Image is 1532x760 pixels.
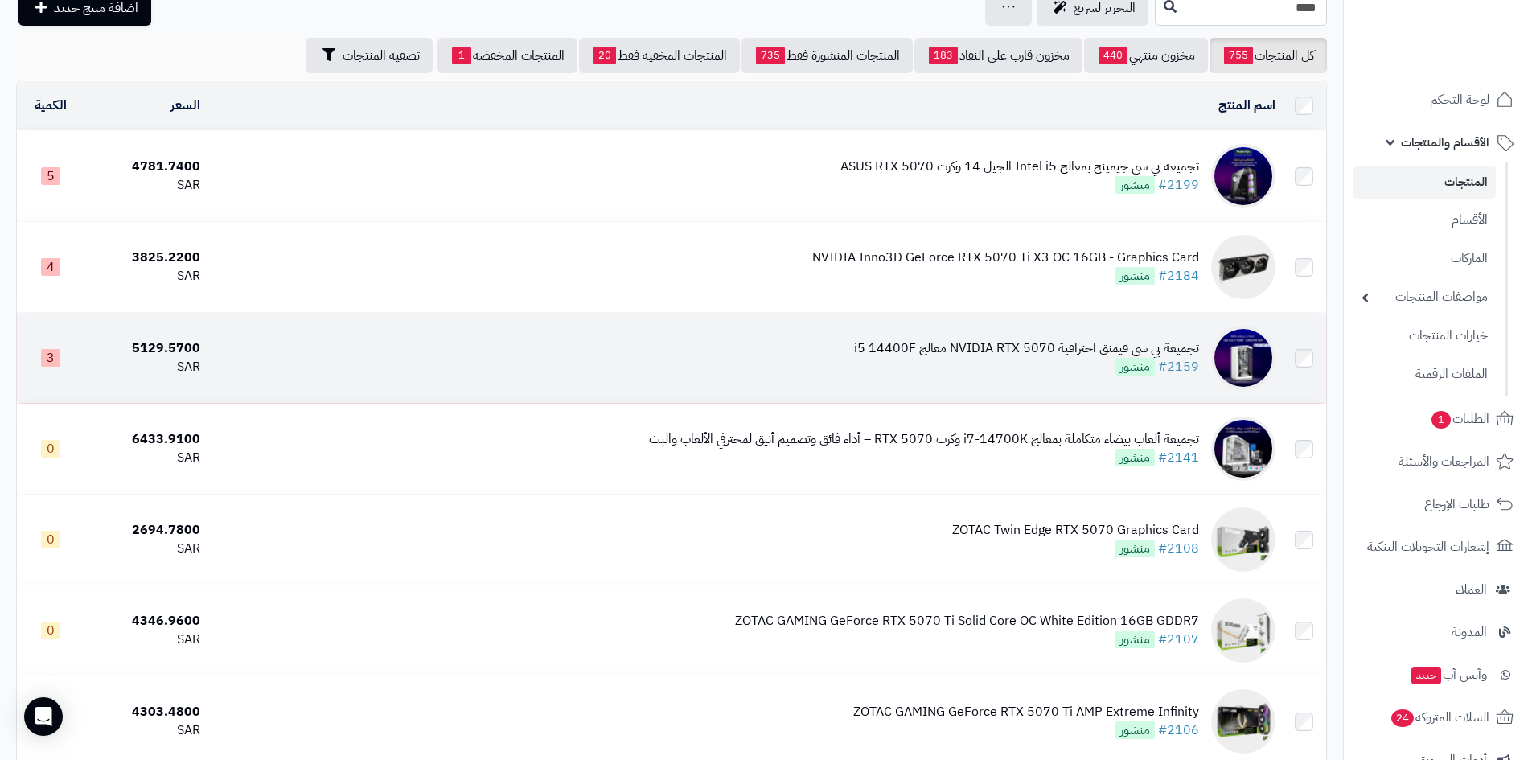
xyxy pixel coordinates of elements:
[1211,326,1275,390] img: تجميعة بي سي قيمنق احترافية NVIDIA RTX 5070 معالج i5 14400F
[1218,96,1275,115] a: اسم المنتج
[812,249,1199,267] div: NVIDIA Inno3D GeForce RTX 5070 Ti X3 OC 16GB - Graphics Card
[343,46,420,65] span: تصفية المنتجات
[840,158,1199,176] div: تجميعة بي سي جيمينج بمعالج Intel i5 الجيل 14 وكرت ASUS RTX 5070
[1353,570,1522,609] a: العملاء
[91,721,200,740] div: SAR
[1224,47,1253,64] span: 755
[593,47,616,64] span: 20
[1210,38,1327,73] a: كل المنتجات755
[35,96,67,115] a: الكمية
[306,38,433,73] button: تصفية المنتجات
[1211,598,1275,663] img: ZOTAC GAMING GeForce RTX 5070 Ti Solid Core OC White Edition 16GB GDDR7
[91,176,200,195] div: SAR
[952,521,1199,540] div: ZOTAC Twin Edge RTX 5070 Graphics Card
[1353,613,1522,651] a: المدونة
[1211,235,1275,299] img: NVIDIA Inno3D GeForce RTX 5070 Ti X3 OC 16GB - Graphics Card
[1411,667,1441,684] span: جديد
[41,440,60,458] span: 0
[41,349,60,367] span: 3
[853,703,1199,721] div: ZOTAC GAMING GeForce RTX 5070 Ti AMP Extreme Infinity
[1353,485,1522,524] a: طلبات الإرجاع
[735,612,1199,631] div: ZOTAC GAMING GeForce RTX 5070 Ti Solid Core OC White Edition 16GB GDDR7
[91,540,200,558] div: SAR
[1115,540,1155,557] span: منشور
[579,38,740,73] a: المنتجات المخفية فقط20
[1353,698,1522,737] a: السلات المتروكة24
[91,267,200,286] div: SAR
[1211,417,1275,481] img: تجميعة ألعاب بيضاء متكاملة بمعالج i7-14700K وكرت RTX 5070 – أداء فائق وتصميم أنيق لمحترفي الألعاب...
[1115,267,1155,285] span: منشور
[1353,528,1522,566] a: إشعارات التحويلات البنكية
[1158,266,1199,286] a: #2184
[1431,410,1452,429] span: 1
[91,158,200,176] div: 4781.7400
[1353,318,1496,353] a: خيارات المنتجات
[1115,358,1155,376] span: منشور
[1353,655,1522,694] a: وآتس آبجديد
[1353,357,1496,392] a: الملفات الرقمية
[41,622,60,639] span: 0
[1353,442,1522,481] a: المراجعات والأسئلة
[91,521,200,540] div: 2694.7800
[24,697,63,736] div: Open Intercom Messenger
[91,358,200,376] div: SAR
[91,339,200,358] div: 5129.5700
[1158,721,1199,740] a: #2106
[91,631,200,649] div: SAR
[1430,408,1489,430] span: الطلبات
[1353,280,1496,314] a: مواصفات المنتجات
[170,96,200,115] a: السعر
[91,449,200,467] div: SAR
[1424,493,1489,516] span: طلبات الإرجاع
[1158,175,1199,195] a: #2199
[1452,621,1487,643] span: المدونة
[1353,203,1496,237] a: الأقسام
[649,430,1199,449] div: تجميعة ألعاب بيضاء متكاملة بمعالج i7-14700K وكرت RTX 5070 – أداء فائق وتصميم أنيق لمحترفي الألعاب...
[41,531,60,548] span: 0
[1410,663,1487,686] span: وآتس آب
[854,339,1199,358] div: تجميعة بي سي قيمنق احترافية NVIDIA RTX 5070 معالج i5 14400F
[1084,38,1208,73] a: مخزون منتهي440
[1430,88,1489,111] span: لوحة التحكم
[1158,357,1199,376] a: #2159
[1158,630,1199,649] a: #2107
[1401,131,1489,154] span: الأقسام والمنتجات
[437,38,577,73] a: المنتجات المخفضة1
[1158,539,1199,558] a: #2108
[91,430,200,449] div: 6433.9100
[1353,166,1496,199] a: المنتجات
[1353,400,1522,438] a: الطلبات1
[1211,507,1275,572] img: ZOTAC Twin Edge RTX 5070 Graphics Card
[1211,689,1275,754] img: ZOTAC GAMING GeForce RTX 5070 Ti AMP Extreme Infinity
[1399,450,1489,473] span: المراجعات والأسئلة
[41,167,60,185] span: 5
[91,612,200,631] div: 4346.9600
[1211,144,1275,208] img: تجميعة بي سي جيمينج بمعالج Intel i5 الجيل 14 وكرت ASUS RTX 5070
[1390,709,1415,728] span: 24
[91,249,200,267] div: 3825.2200
[452,47,471,64] span: 1
[1353,80,1522,119] a: لوحة التحكم
[1158,448,1199,467] a: #2141
[1353,241,1496,276] a: الماركات
[1099,47,1127,64] span: 440
[1456,578,1487,601] span: العملاء
[91,703,200,721] div: 4303.4800
[1115,176,1155,194] span: منشور
[741,38,913,73] a: المنتجات المنشورة فقط735
[929,47,958,64] span: 183
[1367,536,1489,558] span: إشعارات التحويلات البنكية
[1115,449,1155,466] span: منشور
[41,258,60,276] span: 4
[1390,706,1489,729] span: السلات المتروكة
[756,47,785,64] span: 735
[914,38,1082,73] a: مخزون قارب على النفاذ183
[1423,19,1517,53] img: logo-2.png
[1115,631,1155,648] span: منشور
[1115,721,1155,739] span: منشور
